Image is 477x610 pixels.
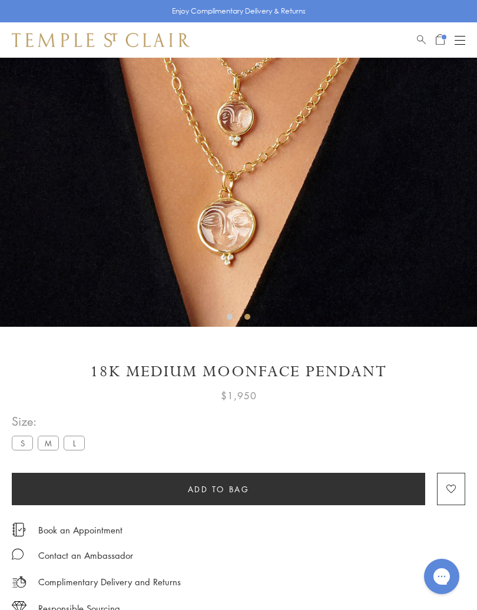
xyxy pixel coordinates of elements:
[12,436,33,450] label: S
[12,362,465,382] h1: 18K Medium Moonface Pendant
[455,33,465,47] button: Open navigation
[188,483,250,496] span: Add to bag
[12,412,90,431] span: Size:
[38,548,133,563] div: Contact an Ambassador
[436,33,445,47] a: Open Shopping Bag
[38,436,59,450] label: M
[12,473,425,505] button: Add to bag
[418,555,465,598] iframe: Gorgias live chat messenger
[12,548,24,560] img: MessageIcon-01_2.svg
[12,575,26,589] img: icon_delivery.svg
[221,388,257,403] span: $1,950
[12,523,26,536] img: icon_appointment.svg
[172,5,306,17] p: Enjoy Complimentary Delivery & Returns
[12,33,190,47] img: Temple St. Clair
[64,436,85,450] label: L
[38,523,122,536] a: Book an Appointment
[417,33,426,47] a: Search
[38,575,181,589] p: Complimentary Delivery and Returns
